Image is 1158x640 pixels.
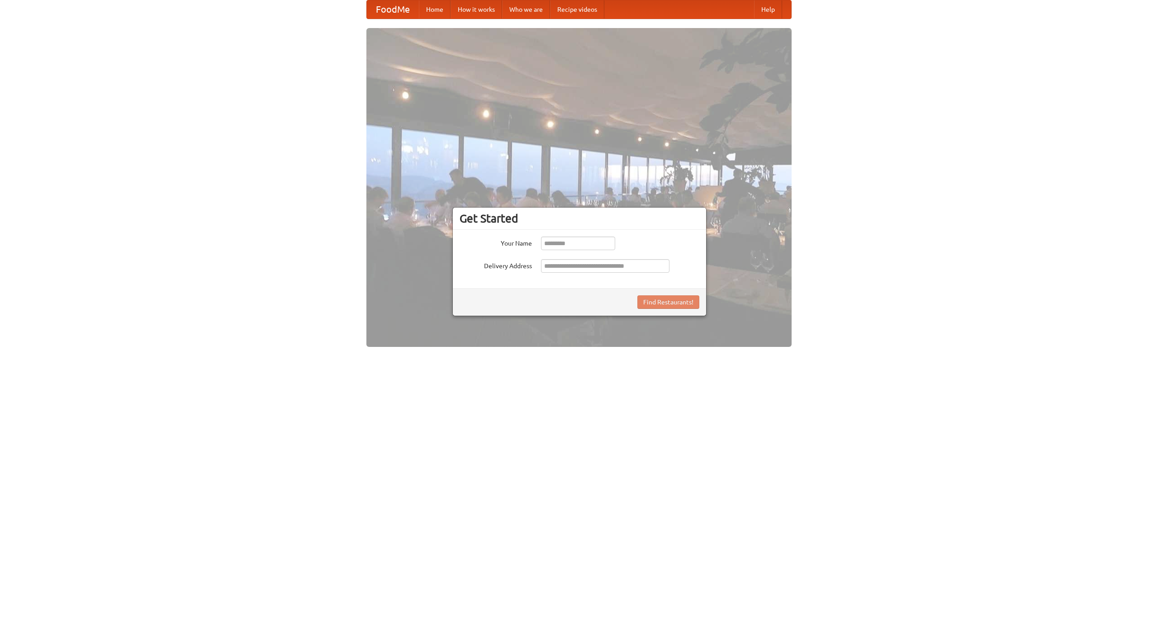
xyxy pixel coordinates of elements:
a: Help [754,0,782,19]
a: FoodMe [367,0,419,19]
label: Your Name [460,237,532,248]
label: Delivery Address [460,259,532,270]
a: Recipe videos [550,0,604,19]
a: Who we are [502,0,550,19]
h3: Get Started [460,212,699,225]
a: How it works [451,0,502,19]
a: Home [419,0,451,19]
button: Find Restaurants! [637,295,699,309]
